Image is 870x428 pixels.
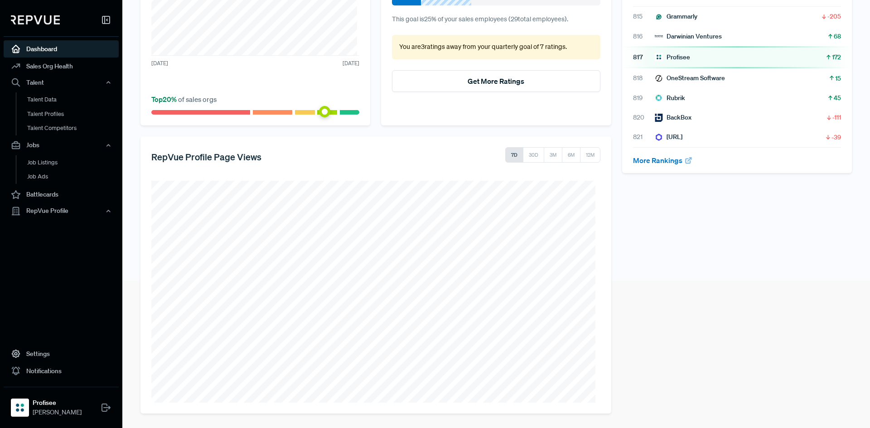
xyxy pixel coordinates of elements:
[151,59,168,67] span: [DATE]
[4,186,119,203] a: Battlecards
[16,169,131,184] a: Job Ads
[633,132,655,142] span: 821
[655,113,691,122] div: BackBox
[4,75,119,90] button: Talent
[655,53,690,62] div: Profisee
[392,14,600,24] p: This goal is 25 % of your sales employees ( 29 total employees).
[655,53,663,61] img: Profisee
[151,95,217,104] span: of sales orgs
[827,12,841,21] span: -205
[633,93,655,103] span: 819
[655,133,663,141] img: Ambient.ai
[655,13,663,21] img: Grammarly
[16,106,131,121] a: Talent Profiles
[4,137,119,153] button: Jobs
[834,93,841,102] span: 45
[580,147,600,163] button: 12M
[835,74,841,83] span: 15
[655,132,682,142] div: [URL]
[13,400,27,415] img: Profisee
[633,53,655,62] span: 817
[4,387,119,421] a: ProfiseeProfisee[PERSON_NAME]
[655,93,685,103] div: Rubrik
[633,113,655,122] span: 820
[4,203,119,218] button: RepVue Profile
[633,73,655,83] span: 818
[655,114,663,122] img: BackBox
[151,151,261,162] h5: RepVue Profile Page Views
[834,32,841,41] span: 68
[544,147,562,163] button: 3M
[832,53,841,62] span: 172
[655,73,725,83] div: OneStream Software
[4,362,119,380] a: Notifications
[831,133,841,142] span: -39
[16,121,131,135] a: Talent Competitors
[655,32,663,40] img: Darwinian Ventures
[633,12,655,21] span: 815
[655,32,722,41] div: Darwinian Ventures
[505,147,523,163] button: 7D
[655,74,663,82] img: OneStream Software
[343,59,359,67] span: [DATE]
[16,155,131,169] a: Job Listings
[832,113,841,122] span: -111
[151,95,178,104] span: Top 20 %
[562,147,580,163] button: 6M
[4,58,119,75] a: Sales Org Health
[4,345,119,362] a: Settings
[11,15,60,24] img: RepVue
[633,156,693,165] a: More Rankings
[655,12,697,21] div: Grammarly
[33,408,82,417] span: [PERSON_NAME]
[392,70,600,92] button: Get More Ratings
[655,94,663,102] img: Rubrik
[523,147,544,163] button: 30D
[16,92,131,107] a: Talent Data
[33,398,82,408] strong: Profisee
[4,40,119,58] a: Dashboard
[399,42,593,52] p: You are 3 ratings away from your quarterly goal of 7 ratings .
[633,32,655,41] span: 816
